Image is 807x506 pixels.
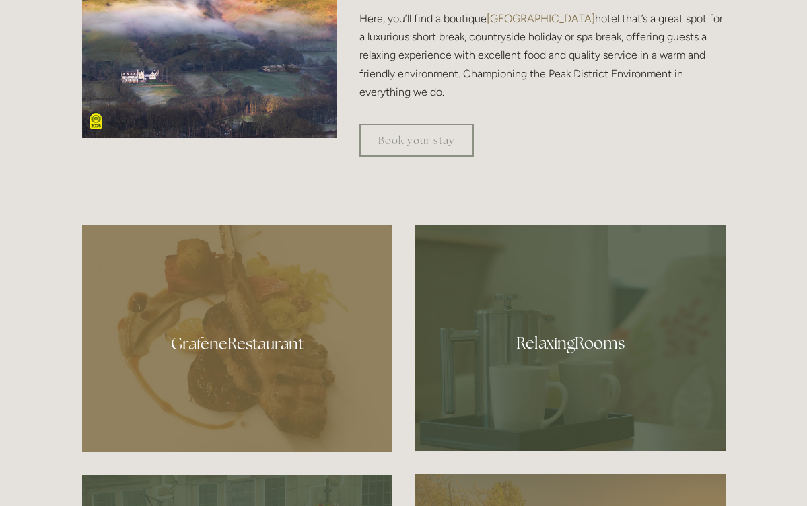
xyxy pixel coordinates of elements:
[487,12,595,25] a: [GEOGRAPHIC_DATA]
[415,225,726,451] a: photo of a tea tray and its cups, Losehill House
[359,9,725,101] p: Here, you’ll find a boutique hotel that’s a great spot for a luxurious short break, countryside h...
[359,124,474,157] a: Book your stay
[82,225,392,452] a: Cutlet and shoulder of Cabrito goat, smoked aubergine, beetroot terrine, savoy cabbage, melting b...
